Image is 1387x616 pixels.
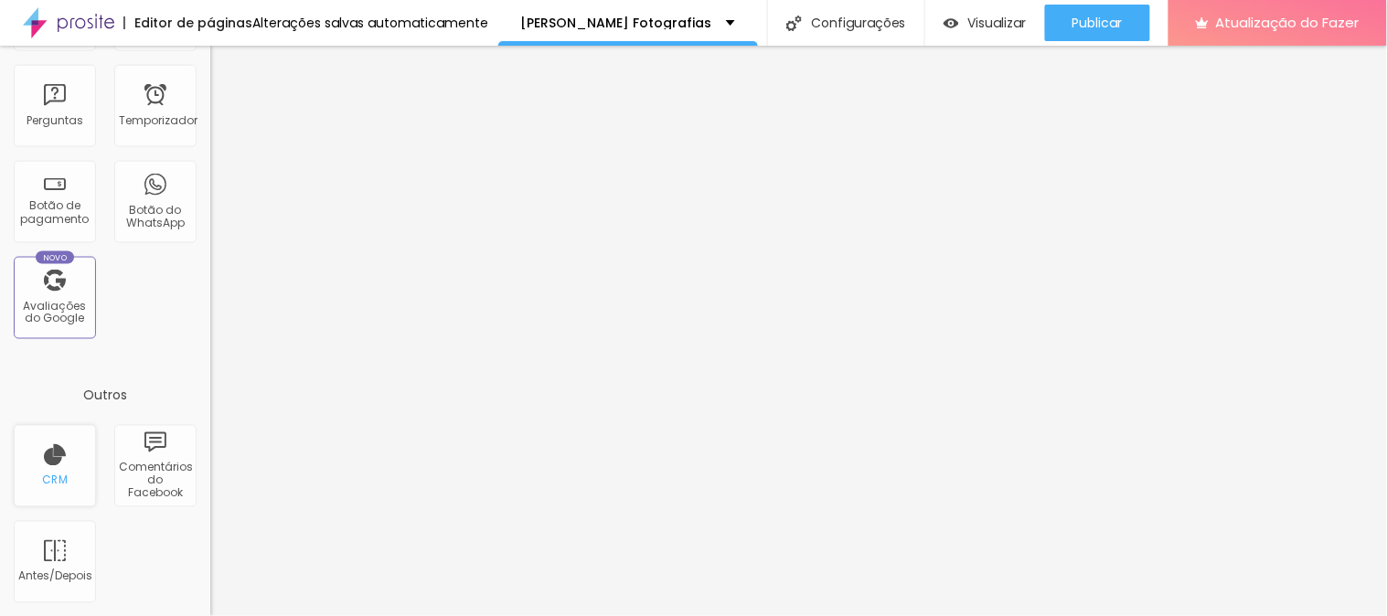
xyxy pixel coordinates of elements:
[252,14,488,32] font: Alterações salvas automaticamente
[43,252,68,263] font: Novo
[1072,14,1123,32] font: Publicar
[210,46,1387,616] iframe: Editor
[83,387,127,405] font: Outros
[944,16,959,31] img: view-1.svg
[42,473,68,488] font: CRM
[119,112,197,128] font: Temporizador
[126,202,185,230] font: Botão do WhatsApp
[21,197,90,226] font: Botão de pagamento
[521,14,712,32] font: [PERSON_NAME] Fotografias
[24,298,87,326] font: Avaliações do Google
[925,5,1045,41] button: Visualizar
[134,14,252,32] font: Editor de páginas
[786,16,802,31] img: Ícone
[968,14,1027,32] font: Visualizar
[1045,5,1150,41] button: Publicar
[119,460,193,502] font: Comentários do Facebook
[18,568,92,584] font: Antes/Depois
[811,14,906,32] font: Configurações
[1216,13,1360,32] font: Atualização do Fazer
[27,112,83,128] font: Perguntas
